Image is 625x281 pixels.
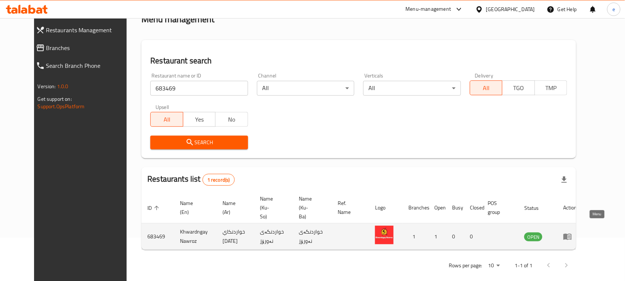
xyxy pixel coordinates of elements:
div: [GEOGRAPHIC_DATA] [486,5,535,13]
span: ID [147,204,161,212]
td: 683469 [141,224,174,250]
label: Upsell [156,105,169,110]
span: TMP [538,83,565,93]
div: Export file [555,171,573,189]
div: Rows per page: [485,260,503,271]
th: Busy [446,192,464,224]
button: All [470,80,503,95]
td: خواردنگەی نەورۆز [254,224,293,250]
h2: Restaurant search [150,55,567,66]
span: OPEN [524,233,542,241]
span: e [612,5,615,13]
button: All [150,112,183,127]
th: Closed [464,192,482,224]
span: No [218,114,245,125]
td: 1 [402,224,428,250]
td: 1 [428,224,446,250]
h2: Restaurants list [147,173,234,186]
button: TGO [502,80,535,95]
a: Restaurants Management [30,21,138,39]
p: Rows per page: [449,261,482,270]
td: 0 [446,224,464,250]
th: Open [428,192,446,224]
td: 0 [464,224,482,250]
td: خواردنگەی نەورۆز [293,224,332,250]
span: All [154,114,180,125]
div: Menu-management [406,5,451,14]
span: Yes [186,114,213,125]
th: Action [557,192,583,224]
input: Search for restaurant name or ID.. [150,81,248,96]
th: Branches [402,192,428,224]
img: Khwardngay Nawroz [375,226,394,244]
span: Version: [38,82,56,91]
h2: Menu management [141,13,214,25]
button: No [215,112,248,127]
span: Name (En) [180,199,208,216]
p: 1-1 of 1 [515,261,532,270]
label: Delivery [475,73,494,78]
button: Yes [183,112,216,127]
span: TGO [505,83,532,93]
span: POS group [488,199,509,216]
div: OPEN [524,232,542,241]
th: Logo [369,192,402,224]
button: Search [150,136,248,149]
span: Get support on: [38,94,72,104]
span: Name (Ku-Ba) [299,194,323,221]
span: Status [524,204,548,212]
a: Branches [30,39,138,57]
span: Search [156,138,242,147]
span: Search Branch Phone [46,61,133,70]
span: 1.0.0 [57,82,68,91]
span: Ref. Name [338,199,360,216]
button: TMP [535,80,568,95]
td: خواردنكاي [DATE] [217,224,254,250]
span: Name (Ar) [223,199,245,216]
span: 1 record(s) [203,176,234,184]
a: Support.OpsPlatform [38,102,85,111]
span: Restaurants Management [46,26,133,34]
a: Search Branch Phone [30,57,138,75]
td: Khwardngay Nawroz [174,224,217,250]
div: Total records count [203,174,235,186]
span: Branches [46,43,133,52]
div: All [257,81,355,96]
span: Name (Ku-So) [260,194,284,221]
span: All [473,83,500,93]
table: enhanced table [141,192,583,250]
div: All [363,81,461,96]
